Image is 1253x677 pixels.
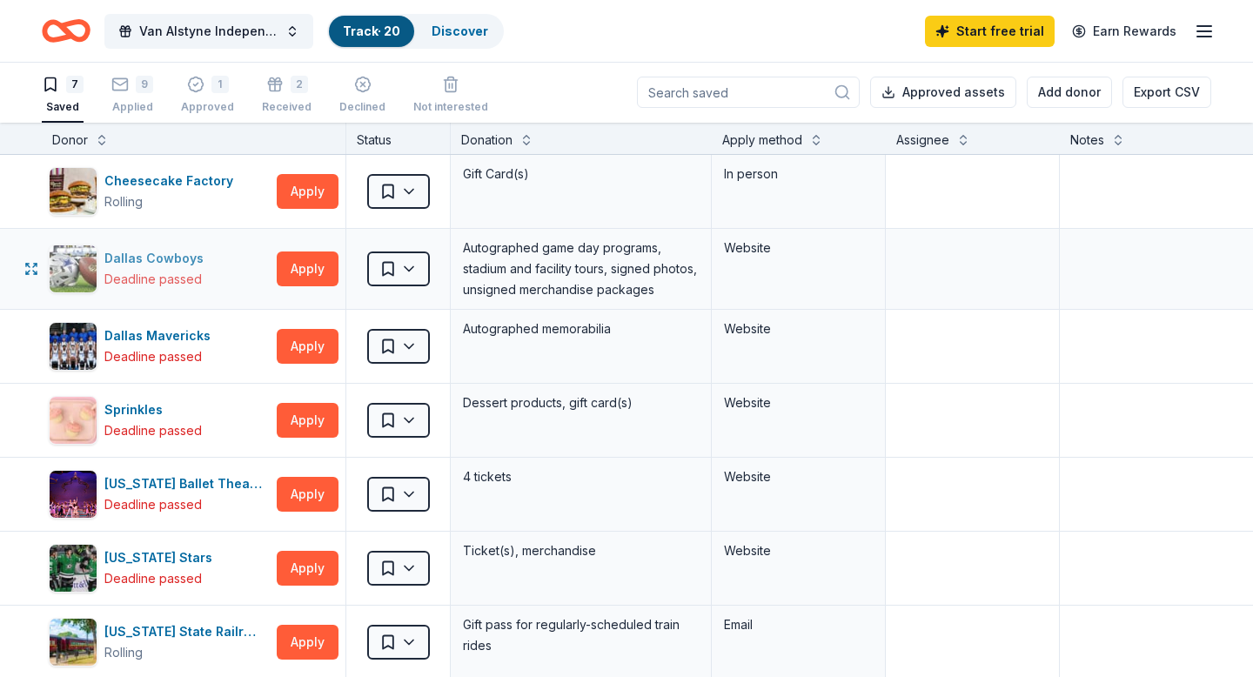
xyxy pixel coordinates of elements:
div: [US_STATE] State Railroad [104,621,270,642]
div: Cheesecake Factory [104,171,240,191]
div: Sprinkles [104,399,202,420]
button: Apply [277,551,338,586]
button: Image for SprinklesSprinklesDeadline passed [49,396,270,445]
img: Image for Cheesecake Factory [50,168,97,215]
button: Van Alstyne Independent School District's Annual Fall Festival [104,14,313,49]
div: 9 [136,76,153,93]
button: Apply [277,251,338,286]
img: Image for Dallas Cowboys [50,245,97,292]
button: Apply [277,477,338,512]
button: Image for Texas Stars[US_STATE] StarsDeadline passed [49,544,270,593]
button: Image for Texas Ballet Theatre[US_STATE] Ballet TheatreDeadline passed [49,470,270,519]
div: Ticket(s), merchandise [461,539,700,563]
img: Image for Texas Stars [50,545,97,592]
div: Dallas Mavericks [104,325,218,346]
button: Export CSV [1122,77,1211,108]
div: Deadline passed [104,346,202,367]
span: Van Alstyne Independent School District's Annual Fall Festival [139,21,278,42]
button: Add donor [1027,77,1112,108]
button: Track· 20Discover [327,14,504,49]
div: Donor [52,130,88,151]
div: Approved [181,100,234,114]
div: Gift Card(s) [461,162,700,186]
div: Deadline passed [104,568,202,589]
div: Website [724,466,873,487]
div: Assignee [896,130,949,151]
img: Image for Sprinkles [50,397,97,444]
div: Gift pass for regularly-scheduled train rides [461,613,700,658]
button: 1Approved [181,69,234,123]
div: [US_STATE] Stars [104,547,219,568]
button: 2Received [262,69,312,123]
div: Applied [111,100,153,114]
div: Website [724,392,873,413]
div: 1 [211,76,229,93]
div: Website [724,540,873,561]
a: Track· 20 [343,23,400,38]
button: Apply [277,329,338,364]
div: Saved [42,100,84,114]
div: 2 [291,76,308,93]
button: 9Applied [111,69,153,123]
div: Apply method [722,130,802,151]
div: Deadline passed [104,269,202,290]
div: 4 tickets [461,465,700,489]
img: Image for Dallas Mavericks [50,323,97,370]
button: Apply [277,174,338,209]
div: In person [724,164,873,184]
button: Image for Dallas CowboysDallas CowboysDeadline passed [49,245,270,293]
div: Autographed memorabilia [461,317,700,341]
div: Declined [339,100,385,114]
button: Declined [339,69,385,123]
div: Received [262,100,312,114]
div: Autographed game day programs, stadium and facility tours, signed photos, unsigned merchandise pa... [461,236,700,302]
div: Donation [461,130,513,151]
a: Home [42,10,90,51]
button: Image for Texas State Railroad[US_STATE] State RailroadRolling [49,618,270,667]
div: Status [346,123,451,154]
div: Rolling [104,642,143,663]
a: Discover [432,23,488,38]
div: Website [724,238,873,258]
img: Image for Texas State Railroad [50,619,97,666]
button: Not interested [413,69,488,123]
div: Dallas Cowboys [104,248,211,269]
div: Not interested [413,100,488,114]
div: Deadline passed [104,494,202,515]
div: Website [724,318,873,339]
button: Apply [277,403,338,438]
button: Image for Dallas MavericksDallas MavericksDeadline passed [49,322,270,371]
input: Search saved [637,77,860,108]
button: Image for Cheesecake FactoryCheesecake FactoryRolling [49,167,270,216]
img: Image for Texas Ballet Theatre [50,471,97,518]
button: Approved assets [870,77,1016,108]
div: Dessert products, gift card(s) [461,391,700,415]
div: Email [724,614,873,635]
div: [US_STATE] Ballet Theatre [104,473,270,494]
button: 7Saved [42,69,84,123]
a: Start free trial [925,16,1055,47]
div: 7 [66,76,84,93]
div: Notes [1070,130,1104,151]
div: Deadline passed [104,420,202,441]
button: Apply [277,625,338,660]
a: Earn Rewards [1062,16,1187,47]
div: Rolling [104,191,143,212]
